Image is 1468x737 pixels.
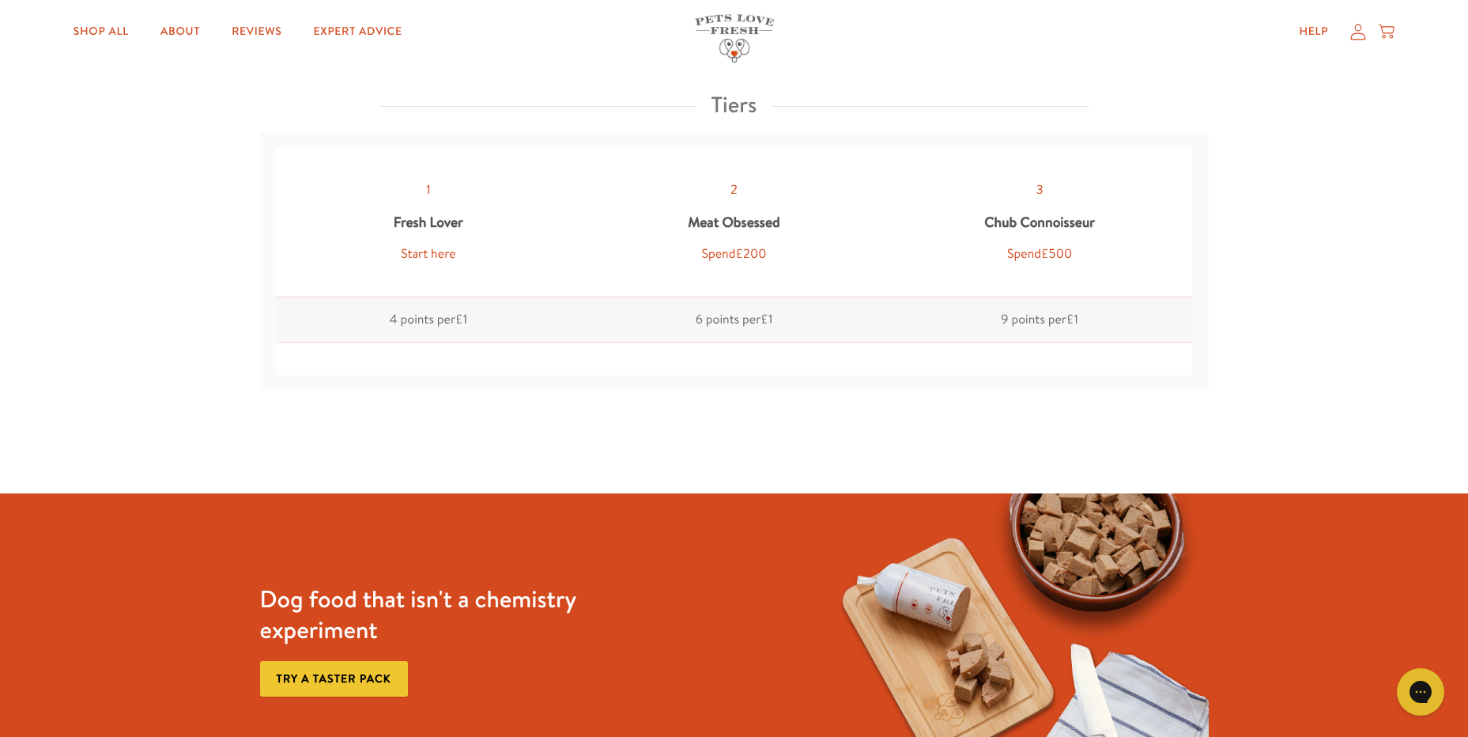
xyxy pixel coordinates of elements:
span: points per [706,311,773,328]
h3: Tiers [711,86,757,124]
span: £1 [1066,311,1078,328]
div: 2 [730,180,738,201]
span: 9 [1001,311,1008,328]
a: Shop All [61,16,142,47]
span: 4 [390,311,398,328]
span: Spend [702,245,767,263]
span: points per [400,311,467,328]
a: About [148,16,213,47]
a: Reviews [219,16,294,47]
a: Expert Advice [301,16,415,47]
div: Meat Obsessed [688,201,780,244]
img: Pets Love Fresh [695,14,774,62]
span: points per [1011,311,1078,328]
span: £1 [760,311,772,328]
h3: Dog food that isn't a chemistry experiment [260,584,648,645]
div: Chub Connoisseur [984,201,1095,244]
a: Help [1286,16,1341,47]
span: 6 [696,311,703,328]
iframe: Gorgias live chat messenger [1389,663,1452,721]
span: £500 [1041,245,1072,263]
span: £200 [735,245,766,263]
span: £1 [455,311,467,328]
div: 3 [1036,180,1043,201]
div: Start here [401,244,455,265]
span: Spend [1007,245,1072,263]
div: 1 [426,180,430,201]
a: Try a taster pack [260,661,408,697]
div: Fresh Lover [394,201,463,244]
